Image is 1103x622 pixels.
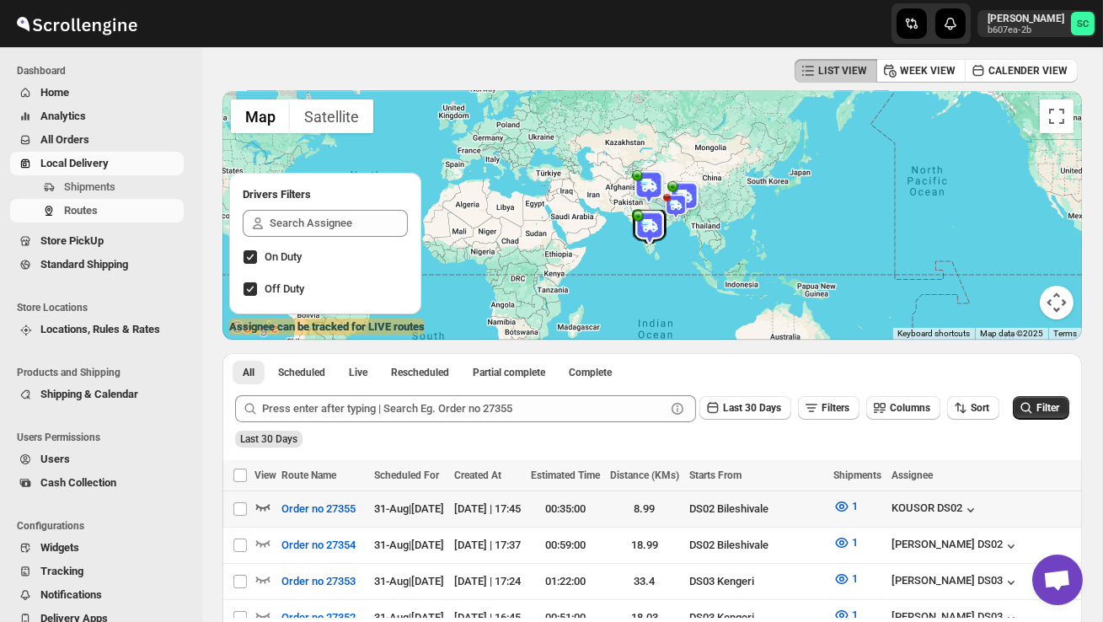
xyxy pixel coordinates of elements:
span: 1 [852,500,858,512]
button: [PERSON_NAME] DS03 [892,574,1020,591]
button: All routes [233,361,265,384]
button: Tracking [10,560,184,583]
button: Routes [10,199,184,223]
img: Google [227,318,282,340]
span: Shipments [833,469,881,481]
div: 00:35:00 [531,501,600,517]
button: Widgets [10,536,184,560]
button: 1 [823,566,868,593]
button: Home [10,81,184,105]
span: Estimated Time [531,469,600,481]
span: 31-Aug | [DATE] [374,575,444,587]
span: Live [349,366,367,379]
span: Tracking [40,565,83,577]
span: Shipping & Calendar [40,388,138,400]
text: SC [1077,19,1089,29]
button: Keyboard shortcuts [897,328,970,340]
button: Locations, Rules & Rates [10,318,184,341]
span: Cash Collection [40,476,116,489]
button: WEEK VIEW [876,59,966,83]
span: 1 [852,572,858,585]
div: [PERSON_NAME] DS02 [892,538,1020,555]
span: Widgets [40,541,79,554]
div: 00:59:00 [531,537,600,554]
button: Shipments [10,175,184,199]
span: Assignee [892,469,933,481]
span: Products and Shipping [17,366,190,379]
span: Notifications [40,588,102,601]
span: 1 [852,609,858,621]
button: User menu [977,10,1096,37]
span: Configurations [17,519,190,533]
span: Sort [971,402,989,414]
button: Filter [1013,396,1069,420]
span: 1 [852,536,858,549]
button: Order no 27355 [271,496,366,523]
span: CALENDER VIEW [988,64,1068,78]
div: KOUSOR DS02 [892,501,979,518]
button: 1 [823,493,868,520]
span: Sanjay chetri [1071,12,1095,35]
span: Complete [569,366,612,379]
span: Users [40,453,70,465]
span: Dashboard [17,64,190,78]
button: Shipping & Calendar [10,383,184,406]
button: Notifications [10,583,184,607]
button: Toggle fullscreen view [1040,99,1074,133]
span: Order no 27355 [281,501,356,517]
span: Users Permissions [17,431,190,444]
button: Analytics [10,105,184,128]
span: Order no 27354 [281,537,356,554]
div: 33.4 [610,573,679,590]
button: CALENDER VIEW [965,59,1078,83]
span: All [243,366,254,379]
button: Last 30 Days [699,396,791,420]
p: b607ea-2b [988,25,1064,35]
span: Created At [454,469,501,481]
span: Local Delivery [40,157,109,169]
span: Rescheduled [391,366,449,379]
button: LIST VIEW [795,59,877,83]
div: [DATE] | 17:37 [454,537,521,554]
a: Open this area in Google Maps (opens a new window) [227,318,282,340]
button: Order no 27353 [271,568,366,595]
button: All Orders [10,128,184,152]
span: Off Duty [265,282,304,295]
span: Route Name [281,469,336,481]
span: All Orders [40,133,89,146]
span: Home [40,86,69,99]
button: 1 [823,529,868,556]
a: Open chat [1032,555,1083,605]
div: 01:22:00 [531,573,600,590]
div: [DATE] | 17:24 [454,573,521,590]
button: Order no 27354 [271,532,366,559]
span: Order no 27353 [281,573,356,590]
span: Scheduled [278,366,325,379]
div: [DATE] | 17:45 [454,501,521,517]
span: Starts From [689,469,742,481]
button: Users [10,448,184,471]
div: DS03 Kengeri [689,573,823,590]
div: DS02 Bileshivale [689,501,823,517]
span: Map data ©2025 [980,329,1043,338]
span: LIST VIEW [818,64,867,78]
a: Terms (opens in new tab) [1053,329,1077,338]
span: 31-Aug | [DATE] [374,502,444,515]
span: WEEK VIEW [900,64,956,78]
span: 31-Aug | [DATE] [374,539,444,551]
span: Analytics [40,110,86,122]
button: Cash Collection [10,471,184,495]
button: Show satellite imagery [290,99,373,133]
div: DS02 Bileshivale [689,537,823,554]
button: Sort [947,396,999,420]
img: ScrollEngine [13,3,140,45]
span: Locations, Rules & Rates [40,323,160,335]
span: Columns [890,402,930,414]
p: [PERSON_NAME] [988,12,1064,25]
span: Distance (KMs) [610,469,679,481]
div: 8.99 [610,501,679,517]
input: Search Assignee [270,210,408,237]
span: Store PickUp [40,234,104,247]
h2: Drivers Filters [243,186,408,203]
